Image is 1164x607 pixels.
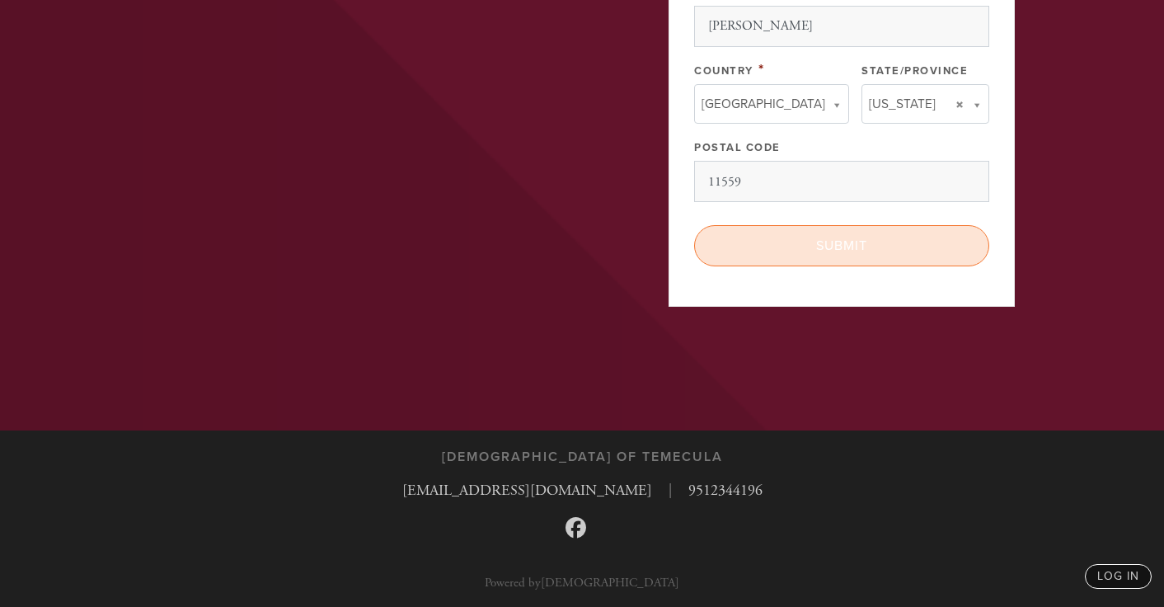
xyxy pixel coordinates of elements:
[541,575,679,591] a: [DEMOGRAPHIC_DATA]
[861,84,989,124] a: [US_STATE]
[869,93,936,115] span: [US_STATE]
[485,576,679,589] p: Powered by
[1085,564,1152,589] a: log in
[402,481,652,500] a: [EMAIL_ADDRESS][DOMAIN_NAME]
[688,481,763,500] a: 9512344196
[694,141,781,154] label: Postal Code
[758,60,765,78] span: This field is required.
[442,449,723,465] h3: [DEMOGRAPHIC_DATA] of Temecula
[702,93,825,115] span: [GEOGRAPHIC_DATA]
[861,64,968,78] label: State/Province
[694,225,989,266] input: Submit
[694,84,849,124] a: [GEOGRAPHIC_DATA]
[694,64,753,78] label: Country
[669,479,672,501] span: |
